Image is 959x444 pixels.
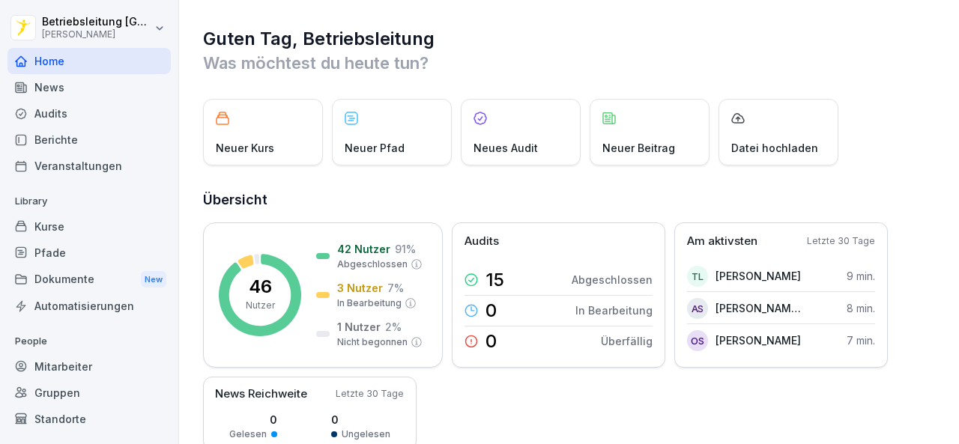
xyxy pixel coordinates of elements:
[7,153,171,179] a: Veranstaltungen
[7,266,171,294] div: Dokumente
[42,16,151,28] p: Betriebsleitung [GEOGRAPHIC_DATA]
[716,300,802,316] p: [PERSON_NAME] Das [PERSON_NAME]
[687,330,708,351] div: OS
[387,280,404,296] p: 7 %
[7,127,171,153] a: Berichte
[7,406,171,432] a: Standorte
[716,332,801,348] p: [PERSON_NAME]
[7,329,171,353] p: People
[203,189,937,210] h2: Übersicht
[485,332,497,350] p: 0
[7,240,171,266] a: Pfade
[385,319,402,335] p: 2 %
[337,280,383,296] p: 3 Nutzer
[575,302,653,318] p: In Bearbeitung
[7,353,171,380] a: Mitarbeiter
[229,428,267,441] p: Gelesen
[485,302,497,320] p: 0
[847,332,875,348] p: 7 min.
[687,233,757,250] p: Am aktivsten
[216,140,274,156] p: Neuer Kurs
[7,380,171,406] a: Gruppen
[687,266,708,287] div: TL
[337,258,408,271] p: Abgeschlossen
[7,48,171,74] a: Home
[337,335,408,349] p: Nicht begonnen
[602,140,675,156] p: Neuer Beitrag
[847,268,875,284] p: 9 min.
[337,296,402,310] p: In Bearbeitung
[345,140,405,156] p: Neuer Pfad
[331,412,390,428] p: 0
[246,299,275,312] p: Nutzer
[7,100,171,127] a: Audits
[601,333,653,349] p: Überfällig
[337,319,381,335] p: 1 Nutzer
[847,300,875,316] p: 8 min.
[7,189,171,213] p: Library
[337,241,390,257] p: 42 Nutzer
[465,233,499,250] p: Audits
[687,298,708,319] div: AS
[731,140,818,156] p: Datei hochladen
[141,271,166,288] div: New
[203,27,937,51] h1: Guten Tag, Betriebsleitung
[249,278,272,296] p: 46
[203,51,937,75] p: Was möchtest du heute tun?
[7,266,171,294] a: DokumenteNew
[474,140,538,156] p: Neues Audit
[342,428,390,441] p: Ungelesen
[572,272,653,288] p: Abgeschlossen
[716,268,801,284] p: [PERSON_NAME]
[229,412,277,428] p: 0
[7,213,171,240] a: Kurse
[215,386,307,403] p: News Reichweite
[485,271,504,289] p: 15
[395,241,416,257] p: 91 %
[42,29,151,40] p: [PERSON_NAME]
[336,387,404,401] p: Letzte 30 Tage
[7,293,171,319] a: Automatisierungen
[807,234,875,248] p: Letzte 30 Tage
[7,74,171,100] a: News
